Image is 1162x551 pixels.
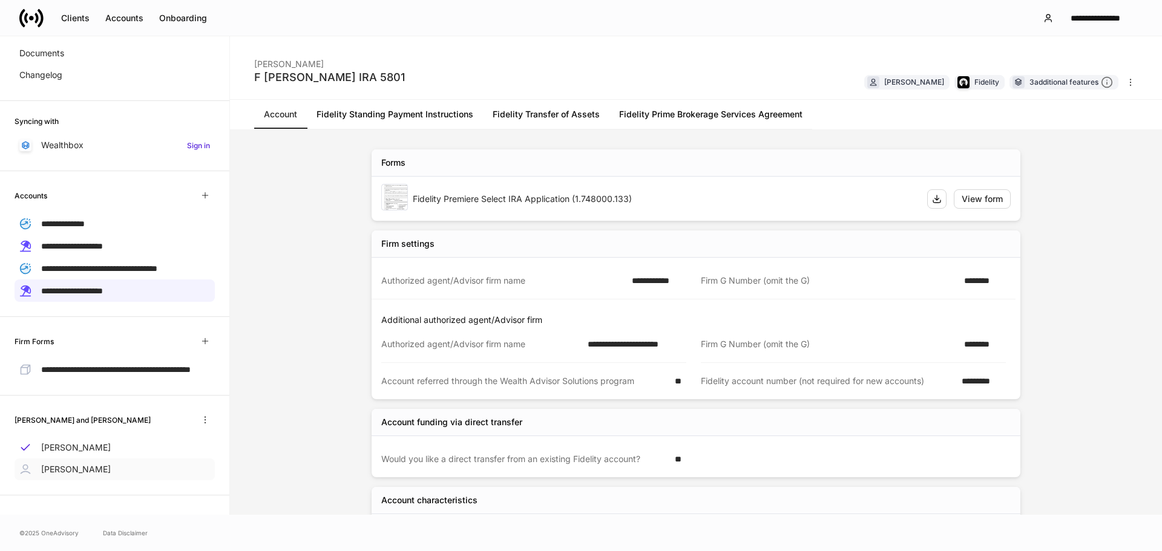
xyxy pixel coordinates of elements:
[15,64,215,86] a: Changelog
[15,437,215,458] a: [PERSON_NAME]
[1029,76,1113,89] div: 3 additional features
[254,100,307,129] a: Account
[103,528,148,538] a: Data Disclaimer
[15,116,59,127] h6: Syncing with
[105,12,143,24] div: Accounts
[15,414,151,426] h6: [PERSON_NAME] and [PERSON_NAME]
[254,70,405,85] div: F [PERSON_NAME] IRA 5801
[159,12,207,24] div: Onboarding
[701,375,954,387] div: Fidelity account number (not required for new accounts)
[381,375,668,387] div: Account referred through the Wealth Advisor Solutions program
[151,8,215,28] button: Onboarding
[41,463,111,475] p: [PERSON_NAME]
[974,76,999,88] div: Fidelity
[381,494,478,506] div: Account characteristics
[701,275,957,287] div: Firm G Number (omit the G)
[962,193,1003,205] div: View form
[15,458,215,480] a: [PERSON_NAME]
[254,51,405,70] div: [PERSON_NAME]
[884,76,944,88] div: [PERSON_NAME]
[381,314,1016,326] p: Additional authorized agent/Advisor firm
[19,528,79,538] span: © 2025 OneAdvisory
[15,42,215,64] a: Documents
[15,134,215,156] a: WealthboxSign in
[41,442,111,454] p: [PERSON_NAME]
[381,238,435,250] div: Firm settings
[19,47,64,59] p: Documents
[15,336,54,347] h6: Firm Forms
[381,416,522,428] div: Account funding via direct transfer
[483,100,609,129] a: Fidelity Transfer of Assets
[41,139,84,151] p: Wealthbox
[413,193,917,205] div: Fidelity Premiere Select IRA Application (1.748000.133)
[61,12,90,24] div: Clients
[954,189,1011,209] button: View form
[381,338,580,350] div: Authorized agent/Advisor firm name
[307,100,483,129] a: Fidelity Standing Payment Instructions
[19,69,62,81] p: Changelog
[187,140,210,151] h6: Sign in
[97,8,151,28] button: Accounts
[701,338,957,350] div: Firm G Number (omit the G)
[381,453,668,465] div: Would you like a direct transfer from an existing Fidelity account?
[53,8,97,28] button: Clients
[15,190,47,201] h6: Accounts
[381,157,405,169] div: Forms
[609,100,812,129] a: Fidelity Prime Brokerage Services Agreement
[381,275,625,287] div: Authorized agent/Advisor firm name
